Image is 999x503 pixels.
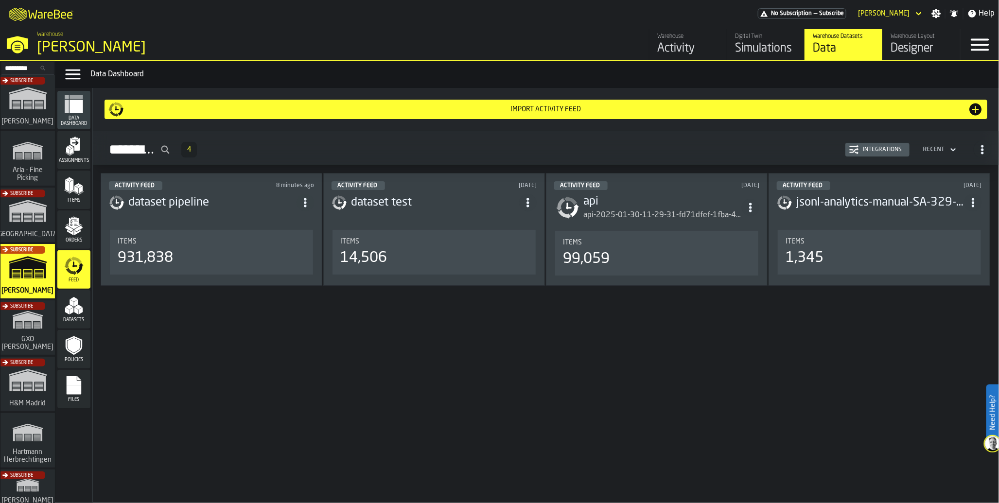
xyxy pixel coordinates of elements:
[0,413,55,469] a: link-to-/wh/i/f0a6b354-7883-413a-84ff-a65eb9c31f03/simulations
[786,249,824,267] div: 1,345
[583,209,742,221] div: api-2025-01-30-11-29-31-fd71dfef-1fba-4668-9f05-006086b39b06.json.gz
[0,188,55,244] a: link-to-/wh/i/b5402f52-ce28-4f27-b3d4-5c6d76174849/simulations
[0,75,55,131] a: link-to-/wh/i/72fe6713-8242-4c3c-8adf-5d67388ea6d5/simulations
[727,29,805,60] a: link-to-/wh/i/1653e8cc-126b-480f-9c47-e01e76aa4a88/simulations
[0,300,55,357] a: link-to-/wh/i/baca6aa3-d1fc-43c0-a604-2a1c9d5db74d/simulations
[323,173,545,286] div: ItemListCard-DashboardItemContainer
[57,397,90,402] span: Files
[796,195,964,210] div: jsonl-analytics-manual-SA-329-geberit.jsonl.gz
[10,191,33,196] span: Subscribe
[109,228,314,277] section: card-DataDashboardCard
[239,182,314,189] div: Updated: 9/23/2025, 10:19:35 AM Created: 2/24/2025, 2:53:18 PM
[93,131,999,165] h2: button-Activity Feed
[2,448,53,464] span: Hartmann Herbrechtingen
[814,10,817,17] span: —
[0,357,55,413] a: link-to-/wh/i/0438fb8c-4a97-4a5b-bcc6-2889b6922db0/simulations
[563,239,751,246] div: Title
[340,238,528,245] div: Title
[57,278,90,283] span: Feed
[657,41,719,56] div: Activity
[735,41,797,56] div: Simulations
[769,173,990,286] div: ItemListCard-DashboardItemContainer
[583,194,742,209] h3: api
[813,33,875,40] div: Warehouse Datasets
[735,33,797,40] div: Digital Twin
[907,182,982,189] div: Updated: 1/30/2025, 1:41:49 PM Created: 12/23/2024, 11:12:18 AM
[777,228,982,277] section: card-DataDashboardCard
[332,228,537,277] section: card-DataDashboardCard
[118,238,305,245] div: Title
[105,100,987,119] button: button-Import Activity Feed
[786,238,805,245] span: Items
[805,29,882,60] a: link-to-/wh/i/1653e8cc-126b-480f-9c47-e01e76aa4a88/data
[771,10,812,17] span: No Subscription
[786,238,973,245] div: Title
[819,10,844,17] span: Subscribe
[4,166,51,182] span: Arla - Fine Picking
[560,183,600,189] span: Activity Feed
[979,8,995,19] span: Help
[57,116,90,126] span: Data Dashboard
[124,105,968,113] div: Import Activity Feed
[337,183,377,189] span: Activity Feed
[10,247,33,253] span: Subscribe
[340,238,359,245] span: Items
[964,8,999,19] label: button-toggle-Help
[109,181,162,190] div: status-5 2
[778,230,981,275] div: stat-Items
[187,146,191,153] span: 4
[57,250,90,289] li: menu Feed
[128,195,297,210] div: dataset pipeline
[333,230,536,275] div: stat-Items
[57,238,90,243] span: Orders
[177,142,201,157] div: ButtonLoadMore-Load More-Prev-First-Last
[783,183,823,189] span: Activity Feed
[10,473,33,478] span: Subscribe
[57,210,90,249] li: menu Orders
[758,8,846,19] div: Menu Subscription
[891,41,952,56] div: Designer
[10,304,33,309] span: Subscribe
[813,41,875,56] div: Data
[563,250,610,268] div: 99,059
[462,182,537,189] div: Updated: 2/25/2025, 6:33:59 AM Created: 2/25/2025, 6:33:24 AM
[37,31,63,38] span: Warehouse
[59,65,87,84] label: button-toggle-Data Menu
[928,9,945,18] label: button-toggle-Settings
[0,131,55,188] a: link-to-/wh/i/48cbecf7-1ea2-4bc9-a439-03d5b66e1a58/simulations
[555,231,758,276] div: stat-Items
[10,360,33,365] span: Subscribe
[859,146,906,153] div: Integrations
[57,91,90,130] li: menu Data Dashboard
[649,29,727,60] a: link-to-/wh/i/1653e8cc-126b-480f-9c47-e01e76aa4a88/feed/
[351,195,519,210] h3: dataset test
[57,317,90,323] span: Datasets
[57,357,90,363] span: Policies
[57,131,90,170] li: menu Assignments
[57,370,90,409] li: menu Files
[57,290,90,329] li: menu Datasets
[946,9,963,18] label: button-toggle-Notifications
[657,33,719,40] div: Warehouse
[57,198,90,203] span: Items
[57,171,90,209] li: menu Items
[845,143,910,156] button: button-Integrations
[854,8,924,19] div: DropdownMenuValue-Ana Milicic
[0,244,55,300] a: link-to-/wh/i/1653e8cc-126b-480f-9c47-e01e76aa4a88/simulations
[563,239,582,246] span: Items
[882,29,960,60] a: link-to-/wh/i/1653e8cc-126b-480f-9c47-e01e76aa4a88/designer
[57,158,90,163] span: Assignments
[554,229,759,278] section: card-DataDashboardCard
[115,183,155,189] span: Activity Feed
[57,330,90,369] li: menu Policies
[118,249,173,267] div: 931,838
[923,146,945,153] div: DropdownMenuValue-4
[758,8,846,19] a: link-to-/wh/i/1653e8cc-126b-480f-9c47-e01e76aa4a88/pricing/
[777,181,830,190] div: status-5 2
[891,33,952,40] div: Warehouse Layout
[919,144,958,156] div: DropdownMenuValue-4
